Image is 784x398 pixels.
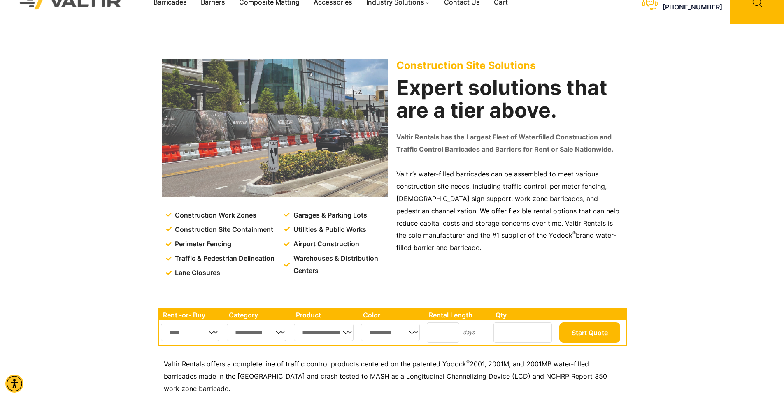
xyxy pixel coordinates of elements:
select: Single select [294,324,354,341]
small: days [463,329,475,336]
span: Utilities & Public Works [291,224,366,236]
span: Construction Work Zones [173,209,256,222]
select: Single select [161,324,220,341]
th: Rent -or- Buy [159,310,225,320]
div: Accessibility Menu [5,375,23,393]
sup: ® [572,230,576,236]
th: Rental Length [425,310,491,320]
span: Construction Site Containment [173,224,273,236]
th: Product [292,310,359,320]
button: Start Quote [559,322,620,343]
th: Color [359,310,425,320]
span: Garages & Parking Lots [291,209,367,222]
span: Airport Construction [291,238,359,250]
p: Construction Site Solutions [396,59,623,72]
span: Valtir Rentals offers a complete line of traffic control products centered on the patented Yodock [164,360,466,368]
h2: Expert solutions that are a tier above. [396,76,623,122]
select: Single select [361,324,420,341]
input: Number [493,322,552,343]
sup: ® [466,359,470,365]
a: call (888) 496-3625 [663,3,722,11]
span: Warehouses & Distribution Centers [291,252,390,277]
span: 2001, 2001M, and 2001MB water-filled barricades made in the [GEOGRAPHIC_DATA] and crash tested to... [164,360,607,393]
p: Valtir Rentals has the Largest Fleet of Waterfilled Construction and Traffic Control Barricades a... [396,131,623,156]
input: Number [427,322,459,343]
span: Perimeter Fencing [173,238,231,250]
p: Valtir’s water-filled barricades can be assembled to meet various construction site needs, includ... [396,168,623,254]
img: Construction Site Solutions [162,59,388,197]
select: Single select [227,324,287,341]
span: Traffic & Pedestrian Delineation [173,252,275,265]
th: Category [225,310,292,320]
span: Lane Closures [173,267,220,279]
th: Qty [491,310,557,320]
